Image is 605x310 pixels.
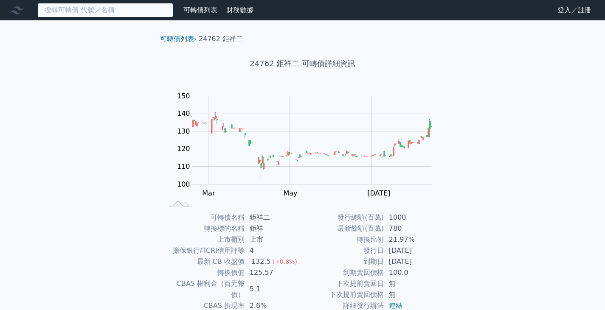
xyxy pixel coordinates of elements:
td: 轉換價值 [163,267,245,278]
iframe: Chat Widget [563,269,605,310]
td: 到期日 [303,256,384,267]
tspan: 130 [177,127,190,135]
div: 聊天小工具 [563,269,605,310]
td: 100.0 [384,267,442,278]
td: 發行總額(百萬) [303,212,384,223]
td: 到期賣回價格 [303,267,384,278]
td: 4 [245,245,303,256]
td: 上市櫃別 [163,234,245,245]
td: 發行日 [303,245,384,256]
td: 5.1 [245,278,303,300]
td: 無 [384,278,442,289]
tspan: 110 [177,162,190,170]
td: 上市 [245,234,303,245]
td: 鉅祥 [245,223,303,234]
h1: 24762 鉅祥二 可轉債詳細資訊 [153,58,452,70]
g: Chart [173,92,450,197]
a: 可轉債列表 [160,35,194,43]
tspan: Mar [202,189,215,197]
td: 下次提前賣回日 [303,278,384,289]
tspan: 100 [177,180,190,188]
td: [DATE] [384,256,442,267]
td: 最新 CB 收盤價 [163,256,245,267]
span: (+0.8%) [273,258,297,265]
td: 最新餘額(百萬) [303,223,384,234]
td: 無 [384,289,442,300]
a: 可轉債列表 [183,6,217,14]
a: 財務數據 [226,6,253,14]
tspan: 120 [177,145,190,153]
td: 125.57 [245,267,303,278]
td: 轉換標的名稱 [163,223,245,234]
td: 鉅祥二 [245,212,303,223]
td: 可轉債名稱 [163,212,245,223]
td: 下次提前賣回價格 [303,289,384,300]
td: 1000 [384,212,442,223]
td: 780 [384,223,442,234]
tspan: 150 [177,92,190,100]
tspan: 140 [177,109,190,117]
td: 擔保銀行/TCRI信用評等 [163,245,245,256]
td: CBAS 權利金（百元報價） [163,278,245,300]
a: 連結 [389,302,402,310]
td: [DATE] [384,245,442,256]
input: 搜尋可轉債 代號／名稱 [37,3,173,17]
td: 轉換比例 [303,234,384,245]
td: 21.97% [384,234,442,245]
div: 132.5 [250,256,273,267]
li: 24762 鉅祥二 [199,34,243,44]
li: › [160,34,197,44]
a: 登入／註冊 [551,3,598,17]
tspan: [DATE] [367,189,390,197]
tspan: May [284,189,298,197]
